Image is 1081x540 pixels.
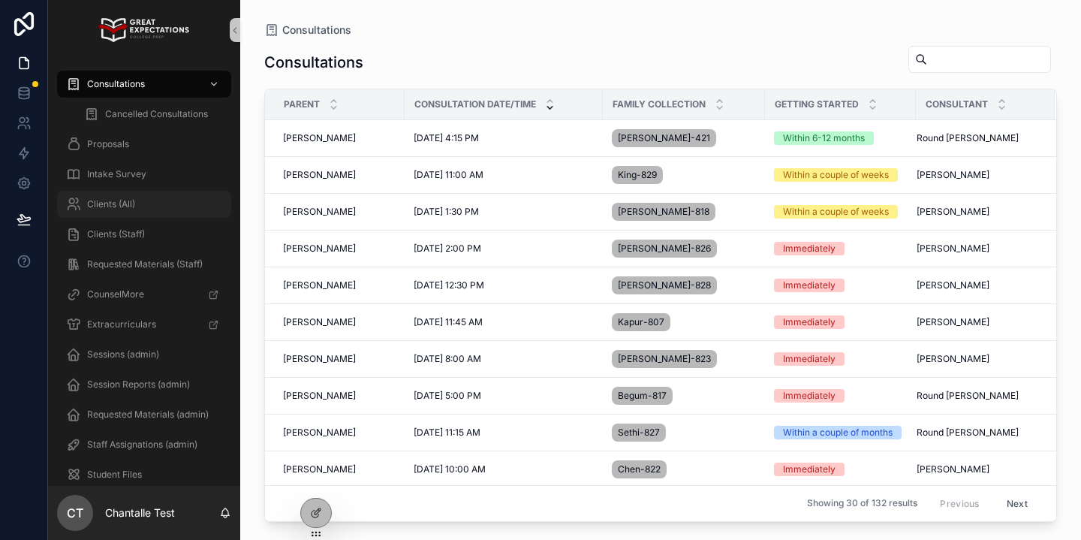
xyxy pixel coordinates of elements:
span: Family collection [613,98,706,110]
span: Kapur-807 [618,316,664,328]
a: Extracurriculars [57,311,231,338]
span: [PERSON_NAME] [917,316,989,328]
span: King-829 [618,169,657,181]
span: Proposals [87,138,129,150]
a: [PERSON_NAME] [917,279,1037,291]
a: [DATE] 12:30 PM [414,279,594,291]
a: Immediately [774,389,907,403]
a: Round [PERSON_NAME] [917,427,1037,439]
a: Sessions (admin) [57,341,231,368]
div: Immediately [783,315,836,329]
a: [PERSON_NAME] [283,132,396,144]
span: [DATE] 12:30 PM [414,279,484,291]
span: CT [67,504,83,522]
a: [PERSON_NAME]-826 [612,237,756,261]
span: Chen-822 [618,463,661,475]
div: scrollable content [48,60,240,486]
a: [DATE] 11:45 AM [414,316,594,328]
span: [PERSON_NAME] [283,169,356,181]
span: Requested Materials (Staff) [87,258,203,270]
span: Requested Materials (admin) [87,409,209,421]
a: CounselMore [57,281,231,308]
a: [PERSON_NAME] [917,243,1037,255]
span: [DATE] 5:00 PM [414,390,481,402]
span: CounselMore [87,288,144,300]
span: [DATE] 10:00 AM [414,463,486,475]
span: Cancelled Consultations [105,108,208,120]
span: [PERSON_NAME] [283,316,356,328]
a: Requested Materials (Staff) [57,251,231,278]
a: Clients (Staff) [57,221,231,248]
a: Round [PERSON_NAME] [917,390,1037,402]
a: Consultations [57,71,231,98]
span: [PERSON_NAME] [917,463,989,475]
span: Intake Survey [87,168,146,180]
a: King-829 [612,163,756,187]
a: Within a couple of months [774,426,907,439]
span: [PERSON_NAME] [283,206,356,218]
span: Getting Started [775,98,859,110]
img: App logo [99,18,188,42]
a: [DATE] 1:30 PM [414,206,594,218]
a: Within a couple of weeks [774,205,907,219]
span: [PERSON_NAME] [917,206,989,218]
a: [PERSON_NAME] [283,427,396,439]
span: [PERSON_NAME] [283,132,356,144]
a: [PERSON_NAME] [283,353,396,365]
a: Within a couple of weeks [774,168,907,182]
span: Sessions (admin) [87,348,159,361]
a: [PERSON_NAME] [283,316,396,328]
a: [DATE] 2:00 PM [414,243,594,255]
a: [PERSON_NAME] [917,206,1037,218]
span: [PERSON_NAME]-818 [618,206,709,218]
button: Next [996,492,1038,515]
span: [PERSON_NAME] [283,463,356,475]
span: Round [PERSON_NAME] [917,132,1019,144]
div: Within 6-12 months [783,131,865,145]
a: [PERSON_NAME]-823 [612,347,756,371]
a: [PERSON_NAME] [917,316,1037,328]
a: Immediately [774,463,907,476]
a: Round [PERSON_NAME] [917,132,1037,144]
span: Round [PERSON_NAME] [917,390,1019,402]
span: Consultant [926,98,988,110]
div: Within a couple of weeks [783,205,889,219]
span: Parent [284,98,320,110]
a: [DATE] 4:15 PM [414,132,594,144]
span: [PERSON_NAME]-828 [618,279,711,291]
div: Within a couple of months [783,426,893,439]
a: Staff Assignations (admin) [57,431,231,458]
a: [PERSON_NAME] [283,169,396,181]
a: [DATE] 5:00 PM [414,390,594,402]
a: Kapur-807 [612,310,756,334]
a: Immediately [774,242,907,255]
span: Begum-817 [618,390,667,402]
a: [PERSON_NAME]-818 [612,200,756,224]
a: Intake Survey [57,161,231,188]
a: Clients (All) [57,191,231,218]
a: Chen-822 [612,457,756,481]
a: Immediately [774,279,907,292]
a: [PERSON_NAME] [283,390,396,402]
span: [PERSON_NAME] [283,353,356,365]
h1: Consultations [264,52,363,73]
span: [PERSON_NAME] [917,353,989,365]
a: Session Reports (admin) [57,371,231,398]
a: Requested Materials (admin) [57,401,231,428]
span: Extracurriculars [87,318,156,330]
span: Staff Assignations (admin) [87,439,197,451]
a: Proposals [57,131,231,158]
a: Immediately [774,315,907,329]
span: Session Reports (admin) [87,379,190,391]
a: Within 6-12 months [774,131,907,145]
span: [DATE] 11:45 AM [414,316,483,328]
span: [PERSON_NAME] [917,279,989,291]
a: [PERSON_NAME]-828 [612,273,756,297]
span: Clients (All) [87,198,135,210]
span: Clients (Staff) [87,228,145,240]
a: [PERSON_NAME]-421 [612,126,756,150]
span: Sethi-827 [618,427,660,439]
span: Student Files [87,469,142,481]
span: [PERSON_NAME] [283,427,356,439]
span: [PERSON_NAME]-421 [618,132,710,144]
